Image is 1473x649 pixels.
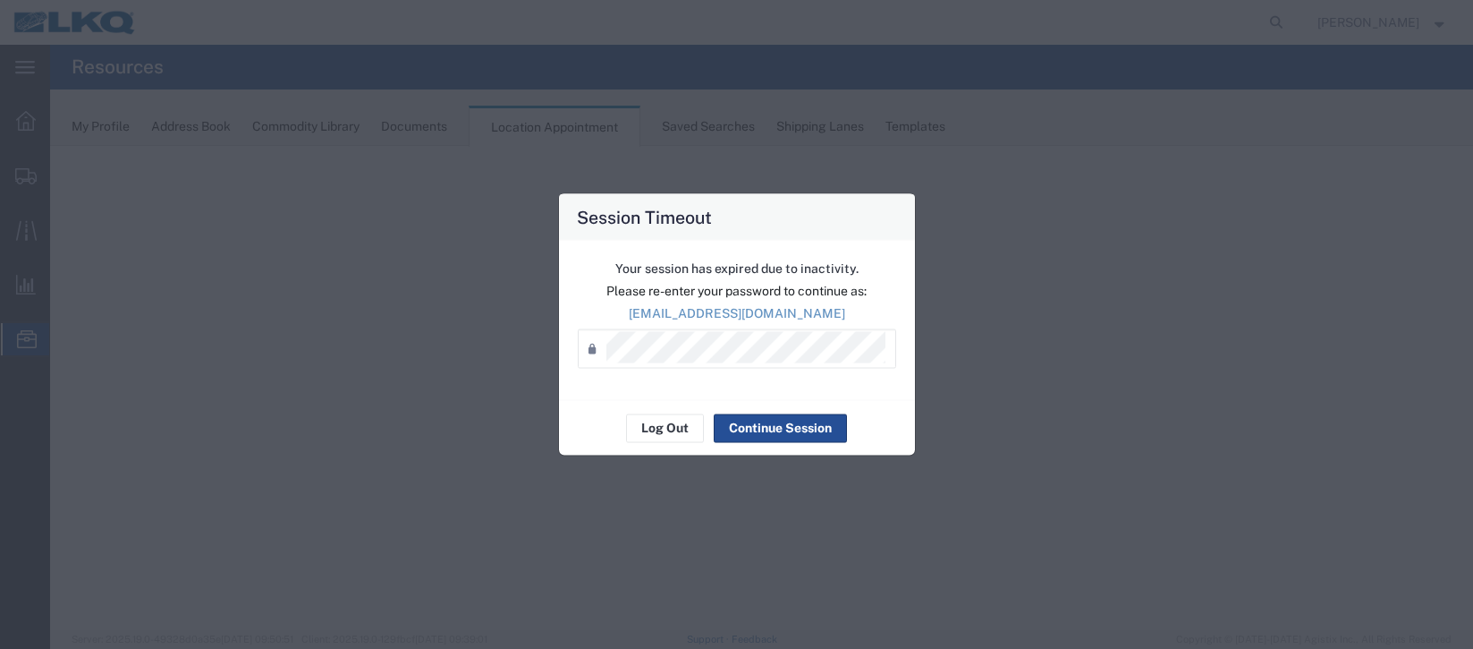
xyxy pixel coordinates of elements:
[577,203,712,229] h4: Session Timeout
[578,259,896,278] p: Your session has expired due to inactivity.
[714,414,847,442] button: Continue Session
[578,303,896,322] p: [EMAIL_ADDRESS][DOMAIN_NAME]
[578,281,896,300] p: Please re-enter your password to continue as:
[626,414,704,442] button: Log Out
